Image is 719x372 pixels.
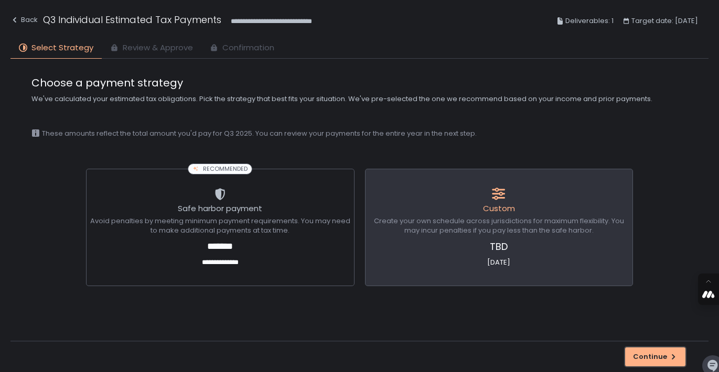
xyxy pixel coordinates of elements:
[369,216,629,235] span: Create your own schedule across jurisdictions for maximum flexibility. You may incur penalties if...
[631,15,698,27] span: Target date: [DATE]
[178,203,262,214] span: Safe harbor payment
[369,258,629,267] span: [DATE]
[31,42,93,54] span: Select Strategy
[203,165,248,173] span: RECOMMENDED
[625,347,685,366] button: Continue
[31,75,688,90] span: Choose a payment strategy
[43,13,221,27] h1: Q3 Individual Estimated Tax Payments
[222,42,274,54] span: Confirmation
[369,239,629,254] span: TBD
[42,129,477,138] span: These amounts reflect the total amount you'd pay for Q3 2025. You can review your payments for th...
[90,216,350,235] span: Avoid penalties by meeting minimum payment requirements. You may need to make additional payments...
[565,15,614,27] span: Deliverables: 1
[483,203,515,214] span: Custom
[633,352,678,362] div: Continue
[123,42,193,54] span: Review & Approve
[31,94,688,104] span: We've calculated your estimated tax obligations. Pick the strategy that best fits your situation....
[10,13,38,30] button: Back
[10,14,38,26] div: Back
